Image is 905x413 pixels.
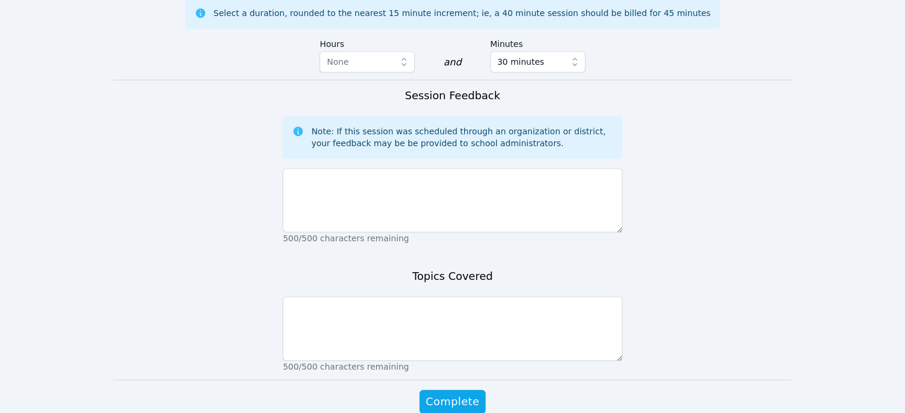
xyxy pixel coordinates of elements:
p: 500/500 characters remaining [283,232,622,244]
label: Minutes [490,33,585,51]
span: None [327,57,349,67]
h3: Topics Covered [412,268,493,285]
div: and [443,55,461,70]
div: Note: If this session was scheduled through an organization or district, your feedback may be be ... [311,125,612,149]
div: Select a duration, rounded to the nearest 15 minute increment; ie, a 40 minute session should be ... [214,7,710,19]
label: Hours [320,33,415,51]
button: 30 minutes [490,51,585,72]
span: 30 minutes [497,55,544,69]
p: 500/500 characters remaining [283,361,622,373]
h3: Session Feedback [405,87,500,104]
span: Complete [425,393,479,410]
button: None [320,51,415,72]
